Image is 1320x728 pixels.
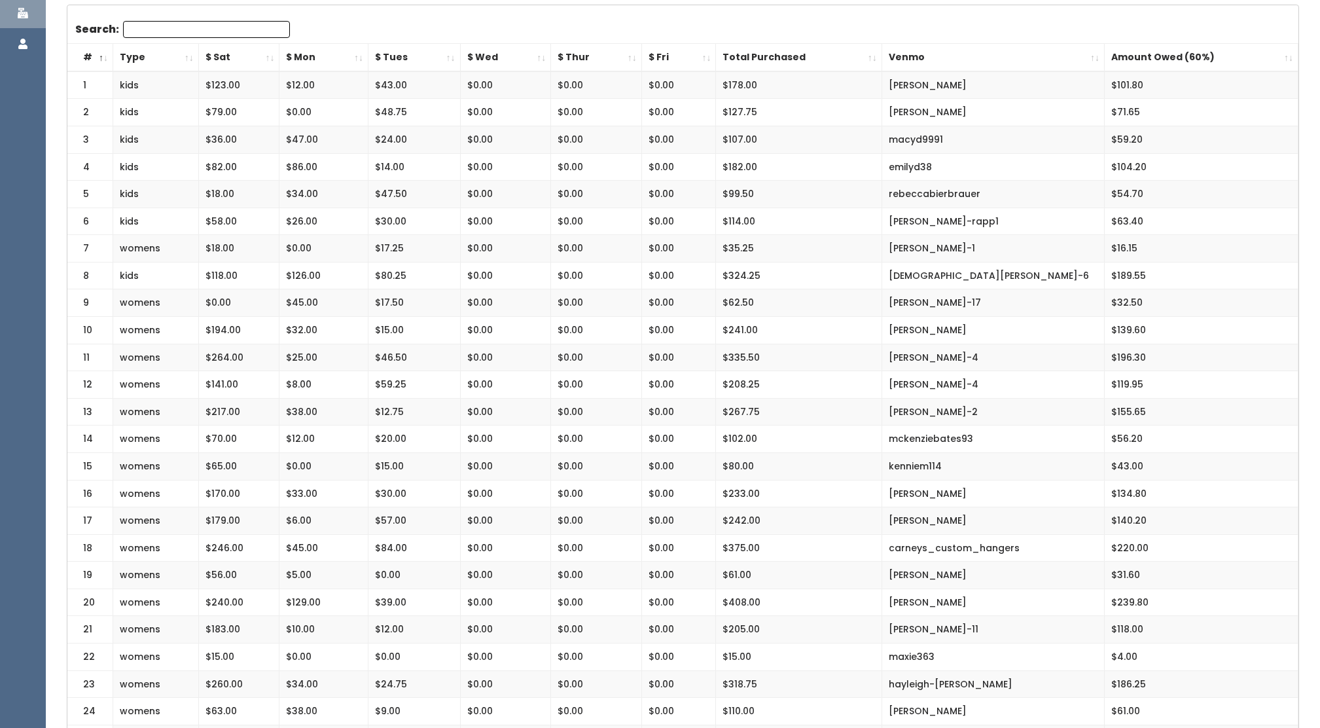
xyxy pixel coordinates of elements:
td: $189.55 [1104,262,1298,289]
td: $86.00 [279,153,368,181]
td: 18 [67,534,113,562]
td: $32.50 [1104,289,1298,317]
td: womens [113,426,199,453]
td: $35.25 [716,235,882,263]
td: carneys_custom_hangers [882,534,1104,562]
td: [PERSON_NAME] [882,99,1104,126]
td: [PERSON_NAME] [882,317,1104,344]
td: $59.25 [368,371,460,399]
td: $43.00 [368,71,460,99]
td: $375.00 [716,534,882,562]
td: $0.00 [641,534,716,562]
td: $0.00 [460,698,551,725]
td: womens [113,616,199,644]
td: $0.00 [551,562,642,589]
td: womens [113,371,199,399]
td: [PERSON_NAME] [882,480,1104,507]
td: $0.00 [460,426,551,453]
td: $0.00 [641,398,716,426]
td: hayleigh-[PERSON_NAME] [882,670,1104,698]
td: womens [113,480,199,507]
td: $335.50 [716,344,882,371]
td: $205.00 [716,616,882,644]
td: $0.00 [551,616,642,644]
td: $178.00 [716,71,882,99]
td: [DEMOGRAPHIC_DATA][PERSON_NAME]-6 [882,262,1104,289]
td: womens [113,235,199,263]
td: womens [113,698,199,725]
td: $0.00 [460,534,551,562]
td: $26.00 [279,208,368,235]
td: womens [113,344,199,371]
td: $107.00 [716,126,882,153]
td: $12.75 [368,398,460,426]
td: $45.00 [279,289,368,317]
td: $0.00 [641,480,716,507]
td: 11 [67,344,113,371]
td: $31.60 [1104,562,1298,589]
td: $0.00 [460,589,551,616]
td: $24.75 [368,670,460,698]
td: womens [113,643,199,670]
td: $5.00 [279,562,368,589]
td: $0.00 [551,153,642,181]
td: $4.00 [1104,643,1298,670]
td: $0.00 [641,616,716,644]
td: womens [113,289,199,317]
td: $0.00 [551,452,642,480]
td: $127.75 [716,99,882,126]
td: $0.00 [641,235,716,263]
td: $0.00 [460,126,551,153]
td: maxie363 [882,643,1104,670]
td: $183.00 [198,616,279,644]
td: $80.00 [716,452,882,480]
td: $318.75 [716,670,882,698]
td: [PERSON_NAME] [882,71,1104,99]
td: $25.00 [279,344,368,371]
td: $56.20 [1104,426,1298,453]
td: [PERSON_NAME]-4 [882,371,1104,399]
td: $0.00 [551,181,642,208]
td: $0.00 [368,643,460,670]
th: $ Thur: activate to sort column ascending [551,44,642,71]
td: $0.00 [641,344,716,371]
td: [PERSON_NAME]-4 [882,344,1104,371]
td: $0.00 [460,71,551,99]
td: $194.00 [198,317,279,344]
td: $0.00 [460,616,551,644]
td: 14 [67,426,113,453]
td: 17 [67,507,113,535]
td: $62.50 [716,289,882,317]
td: [PERSON_NAME]-1 [882,235,1104,263]
td: [PERSON_NAME]-11 [882,616,1104,644]
td: womens [113,670,199,698]
td: $70.00 [198,426,279,453]
td: $0.00 [460,235,551,263]
th: Type: activate to sort column ascending [113,44,199,71]
td: $99.50 [716,181,882,208]
td: [PERSON_NAME]-rapp1 [882,208,1104,235]
td: kids [113,262,199,289]
td: $101.80 [1104,71,1298,99]
td: $9.00 [368,698,460,725]
td: $0.00 [641,99,716,126]
th: $ Mon: activate to sort column ascending [279,44,368,71]
td: $0.00 [641,371,716,399]
td: $118.00 [198,262,279,289]
td: $58.00 [198,208,279,235]
td: $186.25 [1104,670,1298,698]
td: [PERSON_NAME] [882,589,1104,616]
td: $0.00 [641,670,716,698]
td: $0.00 [460,181,551,208]
td: womens [113,562,199,589]
th: $ Wed: activate to sort column ascending [460,44,551,71]
td: $0.00 [551,344,642,371]
td: $0.00 [641,507,716,535]
td: 7 [67,235,113,263]
td: $0.00 [551,99,642,126]
td: $80.25 [368,262,460,289]
td: kenniem114 [882,452,1104,480]
td: $0.00 [641,153,716,181]
td: kids [113,181,199,208]
td: 15 [67,452,113,480]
